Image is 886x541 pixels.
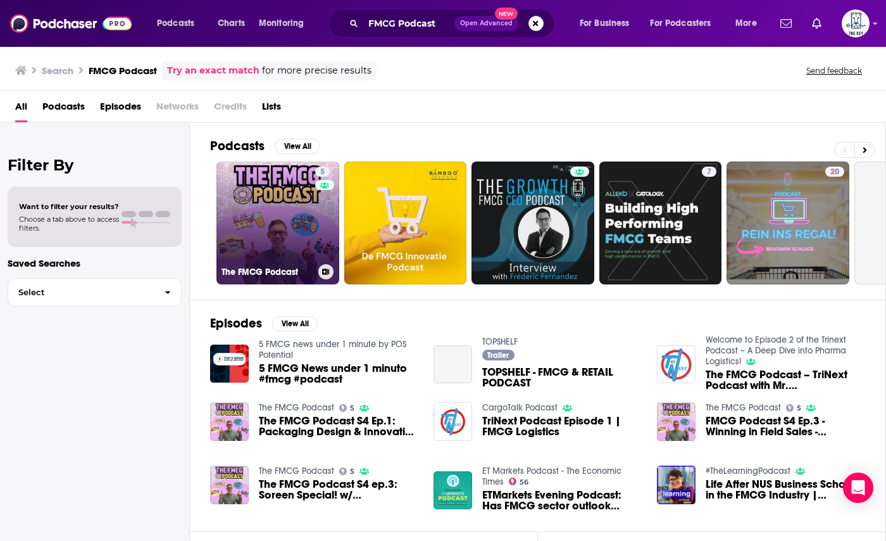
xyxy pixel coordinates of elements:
img: Life After NUS Business School in the FMCG Industry | Singaporean Podcast #4| Leonard Yap [657,466,696,504]
span: FMCG Podcast S4 Ep.3 - Winning in Field Sales - [PERSON_NAME] - [PERSON_NAME] [706,416,865,437]
a: The FMCG Podcast [259,402,334,413]
span: Select [8,288,154,296]
button: open menu [571,13,646,34]
button: open menu [727,13,773,34]
a: 5 [339,468,355,475]
a: TriNext Podcast Episode 1 | FMCG Logistics [482,416,642,437]
span: Trailer [487,352,509,359]
a: Show notifications dropdown [775,13,797,34]
a: 5 [786,404,802,412]
a: Try an exact match [167,63,259,78]
a: Episodes [100,96,141,122]
a: Show notifications dropdown [807,13,827,34]
span: Monitoring [259,15,304,32]
button: Send feedback [802,65,866,76]
a: All [15,96,27,122]
a: 5 FMCG news under 1 minute by POS Potential [259,339,406,360]
span: The FMCG Podcast S4 ep.3: Soreen Special! w/ [PERSON_NAME] & [PERSON_NAME] [259,479,418,500]
span: Open Advanced [460,20,513,27]
span: For Business [580,15,630,32]
a: 5 [339,404,355,412]
span: Choose a tab above to access filters. [19,215,119,232]
span: 5 [350,405,354,411]
a: The FMCG Podcast S4 ep.3: Soreen Special! w/ Liz Jacobs & Gary Fawcett [259,479,418,500]
img: ETMarkets Evening Podcast: Has FMCG sector outlook turned bullish? [434,471,472,510]
p: Saved Searches [8,257,182,269]
span: 20 [830,166,839,179]
img: TriNext Podcast Episode 1 | FMCG Logistics [434,402,472,441]
a: Life After NUS Business School in the FMCG Industry | Singaporean Podcast #4| Leonard Yap [706,479,865,500]
span: More [735,15,757,32]
span: Podcasts [157,15,194,32]
img: Podchaser - Follow, Share and Rate Podcasts [10,11,132,35]
button: Open AdvancedNew [454,16,518,31]
button: View All [272,316,318,331]
span: The FMCG Podcast S4 Ep.1: Packaging Design & Innovation Expertise with [PERSON_NAME] (Reckitt) [259,416,418,437]
span: The FMCG Podcast – TriNext Podcast with Mr. [PERSON_NAME] | Hosted by [PERSON_NAME] [706,369,865,391]
span: 5 [320,166,325,179]
img: FMCG Podcast S4 Ep.3 - Winning in Field Sales - Ferrero - Simon Jones [657,402,696,441]
a: 5 FMCG News under 1 minuto #fmcg #podcast [259,363,418,385]
div: Search podcasts, credits, & more... [340,9,566,38]
a: ET Markets Podcast - The Economic Times [482,466,621,487]
img: The FMCG Podcast – TriNext Podcast with Mr. Anil Mishra | Hosted by Mr Jitendra Srivastava [657,345,696,384]
img: The FMCG Podcast S4 ep.3: Soreen Special! w/ Liz Jacobs & Gary Fawcett [210,466,249,504]
button: Select [8,278,182,307]
a: EpisodesView All [210,315,318,331]
a: 7 [599,162,722,284]
span: for more precise results [262,63,371,78]
span: Charts [218,15,245,32]
input: Search podcasts, credits, & more... [363,13,454,34]
span: 5 [797,405,801,411]
h2: Filter By [8,156,182,174]
a: 20 [727,162,849,284]
span: Life After NUS Business School in the FMCG Industry | Singaporean Podcast #4| [PERSON_NAME] [706,479,865,500]
span: For Podcasters [650,15,711,32]
h2: Episodes [210,315,262,331]
a: 5The FMCG Podcast [216,162,339,284]
a: TOPSHELF - FMCG & RETAIL PODCAST [482,367,642,388]
button: View All [275,139,320,154]
button: open menu [250,13,320,34]
a: The FMCG Podcast [706,402,781,413]
span: Credits [214,96,247,122]
span: Networks [156,96,199,122]
a: 20 [825,167,844,177]
img: 5 FMCG News under 1 minuto #fmcg #podcast [210,345,249,383]
a: Podcasts [42,96,85,122]
span: Want to filter your results? [19,202,119,211]
a: The FMCG Podcast [259,466,334,476]
a: 7 [702,167,716,177]
a: Welcome to Episode 2 of the Trinext Podcast – A Deep Dive into Pharma Logistics! [706,334,846,367]
button: open menu [148,13,211,34]
span: 7 [707,166,711,179]
h3: FMCG Podcast [89,65,157,77]
img: The FMCG Podcast S4 Ep.1: Packaging Design & Innovation Expertise with Darren Morgan (Reckitt) [210,402,249,441]
span: 5 [350,469,354,474]
span: ETMarkets Evening Podcast: Has FMCG sector outlook turned bullish? [482,490,642,511]
span: 56 [520,480,528,485]
a: Charts [209,13,253,34]
a: #TheLearningPodcast [706,466,790,476]
h3: Search [42,65,73,77]
a: The FMCG Podcast – TriNext Podcast with Mr. Anil Mishra | Hosted by Mr Jitendra Srivastava [706,369,865,391]
span: Logged in as TheKeyPR [842,10,870,37]
h3: The FMCG Podcast [221,267,313,277]
img: User Profile [842,10,870,37]
div: Open Intercom Messenger [843,473,873,503]
button: open menu [642,13,730,34]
